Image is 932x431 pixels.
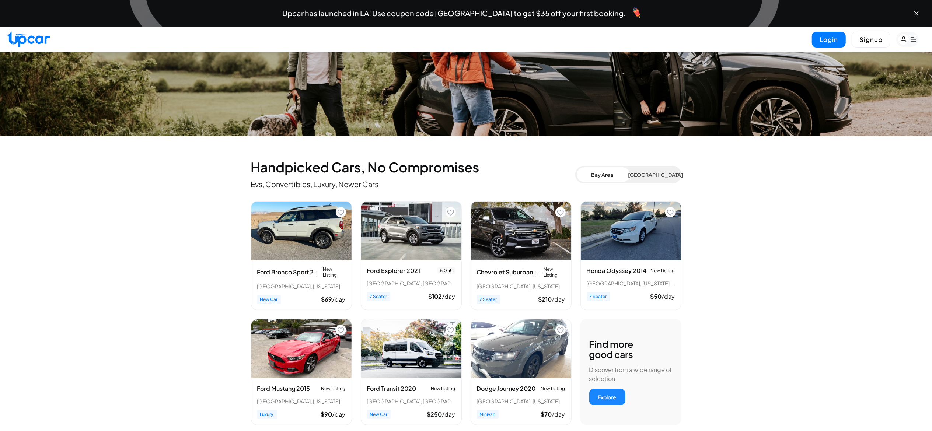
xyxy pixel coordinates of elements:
[587,292,610,301] span: 7 Seater
[361,319,462,425] div: View details for Ford Transit 2020
[587,280,675,287] div: [GEOGRAPHIC_DATA], [US_STATE] • 1 trips
[477,283,565,290] div: [GEOGRAPHIC_DATA], [US_STATE]
[650,292,662,300] span: $ 50
[665,207,676,217] button: Add to favorites
[332,410,346,418] span: /day
[361,319,461,378] img: Ford Transit 2020
[471,319,571,378] img: Dodge Journey 2020
[541,410,552,418] span: $ 70
[471,202,571,260] img: Chevrolet Suburban 2022
[251,179,575,189] p: Evs, Convertibles, Luxury, Newer Cars
[555,325,566,335] button: Add to favorites
[555,207,566,217] button: Add to favorites
[336,207,346,217] button: Add to favorites
[471,201,572,310] div: View details for Chevrolet Suburban 2022
[361,201,462,310] div: View details for Ford Explorer 2021
[446,207,456,217] button: Add to favorites
[437,267,455,274] div: 5.0
[544,266,565,278] span: New Listing
[477,268,541,277] h3: Chevrolet Suburban 2022
[367,397,455,405] div: [GEOGRAPHIC_DATA], [GEOGRAPHIC_DATA]
[448,268,453,273] img: star
[251,319,352,425] div: View details for Ford Mustang 2015
[651,268,675,274] span: New Listing
[427,410,442,418] span: $ 250
[283,10,626,17] span: Upcar has launched in LA! Use coupon code [GEOGRAPHIC_DATA] to get $35 off your first booking.
[367,266,420,275] h3: Ford Explorer 2021
[913,10,920,17] button: Close banner
[577,167,628,182] button: Bay Area
[257,268,320,277] h3: Ford Bronco Sport 2023
[541,386,565,392] span: New Listing
[589,389,625,405] button: Explore
[852,32,890,48] button: Signup
[321,295,332,303] span: $ 69
[257,384,310,393] h3: Ford Mustang 2015
[477,384,536,393] h3: Dodge Journey 2020
[367,384,416,393] h3: Ford Transit 2020
[580,201,681,310] div: View details for Honda Odyssey 2014
[477,410,499,419] span: Minivan
[662,292,675,300] span: /day
[589,339,633,360] h3: Find more good cars
[587,266,647,275] h3: Honda Odyssey 2014
[538,295,552,303] span: $ 210
[429,292,442,300] span: $ 102
[321,386,346,392] span: New Listing
[257,397,346,405] div: [GEOGRAPHIC_DATA], [US_STATE]
[251,319,352,378] img: Ford Mustang 2015
[628,167,680,182] button: [GEOGRAPHIC_DATA]
[332,295,346,303] span: /day
[367,280,455,287] div: [GEOGRAPHIC_DATA], [GEOGRAPHIC_DATA] • 2 trips
[251,201,352,310] div: View details for Ford Bronco Sport 2023
[361,202,461,260] img: Ford Explorer 2021
[257,410,277,419] span: Luxury
[477,295,500,304] span: 7 Seater
[812,32,846,48] button: Login
[257,283,346,290] div: [GEOGRAPHIC_DATA], [US_STATE]
[251,202,352,260] img: Ford Bronco Sport 2023
[367,292,390,301] span: 7 Seater
[552,295,565,303] span: /day
[581,202,681,260] img: Honda Odyssey 2014
[323,266,346,278] span: New Listing
[251,160,575,175] h2: Handpicked Cars, No Compromises
[367,410,391,419] span: New Car
[336,325,346,335] button: Add to favorites
[431,386,455,392] span: New Listing
[471,319,572,425] div: View details for Dodge Journey 2020
[442,292,455,300] span: /day
[477,397,565,405] div: [GEOGRAPHIC_DATA], [US_STATE] • 1 trips
[442,410,455,418] span: /day
[321,410,332,418] span: $ 90
[552,410,565,418] span: /day
[446,325,456,335] button: Add to favorites
[7,31,50,47] img: Upcar Logo
[257,295,281,304] span: New Car
[589,365,673,383] p: Discover from a wide range of selection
